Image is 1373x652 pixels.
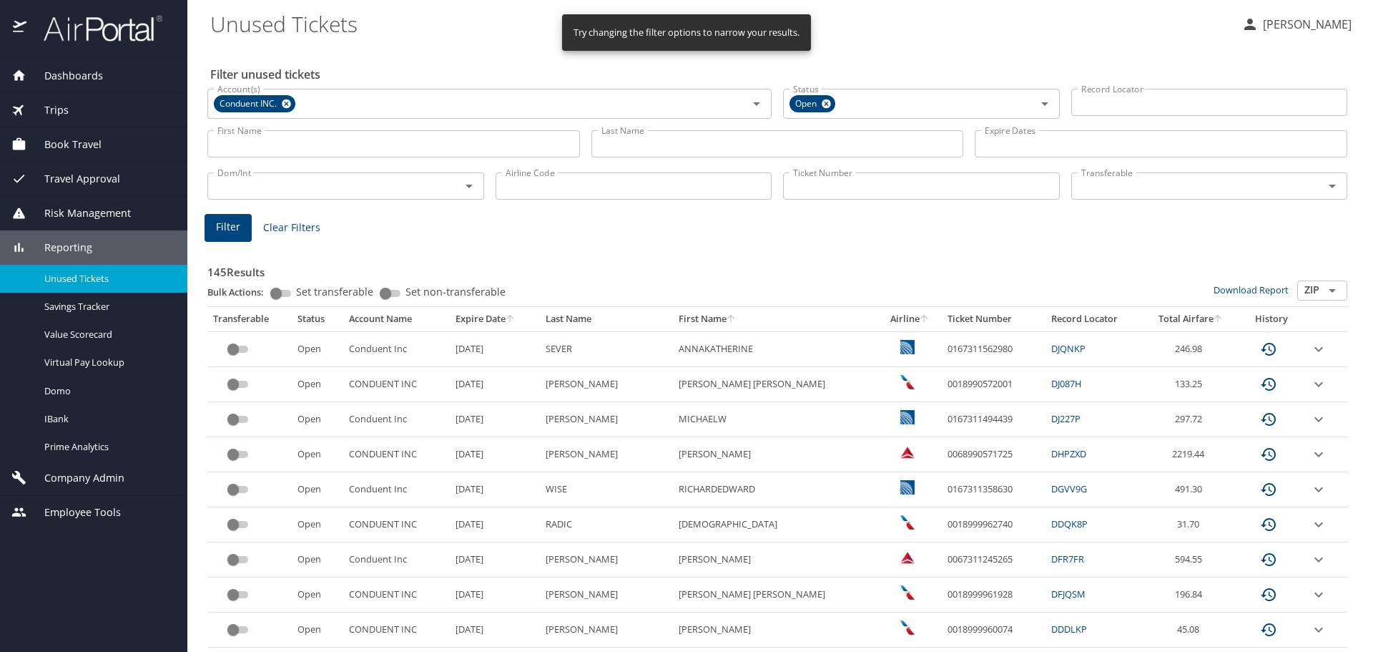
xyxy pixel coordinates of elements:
[1051,623,1087,636] a: DDDLKP
[1051,588,1086,600] a: DFJQSM
[44,384,170,398] span: Domo
[673,402,879,437] td: MICHAELW
[44,440,170,454] span: Prime Analytics
[574,19,799,47] div: Try changing the filter options to narrow your results.
[942,307,1045,331] th: Ticket Number
[540,331,673,366] td: SEVER
[405,287,506,297] span: Set non-transferable
[44,328,170,341] span: Value Scorecard
[459,176,479,196] button: Open
[213,313,286,326] div: Transferable
[540,437,673,472] td: [PERSON_NAME]
[942,578,1045,613] td: 0018999961928
[673,367,879,402] td: [PERSON_NAME] [PERSON_NAME]
[214,97,285,112] span: Conduent INC.
[450,542,540,578] td: [DATE]
[540,367,673,402] td: [PERSON_NAME]
[1310,586,1327,603] button: expand row
[942,367,1045,402] td: 0018990572001
[216,218,240,236] span: Filter
[26,205,131,221] span: Risk Management
[1310,551,1327,568] button: expand row
[540,578,673,613] td: [PERSON_NAME]
[900,410,915,424] img: United Airlines
[942,472,1045,507] td: 0167311358630
[207,286,275,298] p: Bulk Actions:
[900,515,915,530] img: American Airlines
[343,542,450,578] td: Conduent Inc
[26,470,124,486] span: Company Admin
[1214,283,1289,296] a: Download Report
[673,472,879,507] td: RICHARDEDWARD
[292,507,343,542] td: Open
[900,445,915,459] img: Delta Airlines
[1259,16,1352,33] p: [PERSON_NAME]
[44,356,170,369] span: Virtual Pay Lookup
[343,402,450,437] td: Conduent Inc
[450,402,540,437] td: [DATE]
[673,437,879,472] td: [PERSON_NAME]
[673,307,879,331] th: First Name
[1310,516,1327,533] button: expand row
[1051,517,1088,530] a: DDQK8P
[44,300,170,313] span: Savings Tracker
[900,621,915,635] img: American Airlines
[1310,481,1327,498] button: expand row
[1045,307,1143,331] th: Record Locator
[44,272,170,286] span: Unused Tickets
[343,367,450,402] td: CONDUENT INC
[28,14,162,42] img: airportal-logo.png
[540,472,673,507] td: WISE
[44,412,170,426] span: IBank
[727,315,737,324] button: sort
[900,375,915,389] img: American Airlines
[540,542,673,578] td: [PERSON_NAME]
[1143,472,1239,507] td: 491.30
[210,63,1350,86] h2: Filter unused tickets
[1051,412,1081,425] a: DJ227P
[292,472,343,507] td: Open
[1143,507,1239,542] td: 31.70
[1322,281,1342,301] button: Open
[920,315,930,324] button: sort
[296,287,373,297] span: Set transferable
[343,307,450,331] th: Account Name
[214,95,295,112] div: Conduent INC.
[1239,307,1304,331] th: History
[292,613,343,648] td: Open
[450,613,540,648] td: [DATE]
[1051,377,1081,390] a: DJ087H
[1143,367,1239,402] td: 133.25
[540,402,673,437] td: [PERSON_NAME]
[1143,437,1239,472] td: 2219.44
[1214,315,1224,324] button: sort
[450,472,540,507] td: [DATE]
[292,402,343,437] td: Open
[1310,446,1327,463] button: expand row
[747,94,767,114] button: Open
[1035,94,1055,114] button: Open
[450,367,540,402] td: [DATE]
[26,505,121,520] span: Employee Tools
[26,102,69,118] span: Trips
[900,480,915,495] img: United Airlines
[26,68,103,84] span: Dashboards
[1143,578,1239,613] td: 196.84
[942,613,1045,648] td: 0018999960074
[942,402,1045,437] td: 0167311494439
[343,507,450,542] td: CONDUENT INC
[506,315,516,324] button: sort
[673,331,879,366] td: ANNAKATHERINE
[900,340,915,354] img: United Airlines
[1143,307,1239,331] th: Total Airfare
[1051,553,1084,565] a: DFR7FR
[789,97,825,112] span: Open
[789,95,835,112] div: Open
[878,307,942,331] th: Airline
[343,578,450,613] td: CONDUENT INC
[257,215,326,241] button: Clear Filters
[210,1,1230,46] h1: Unused Tickets
[450,307,540,331] th: Expire Date
[942,331,1045,366] td: 0167311562980
[1051,482,1087,495] a: DGVV9G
